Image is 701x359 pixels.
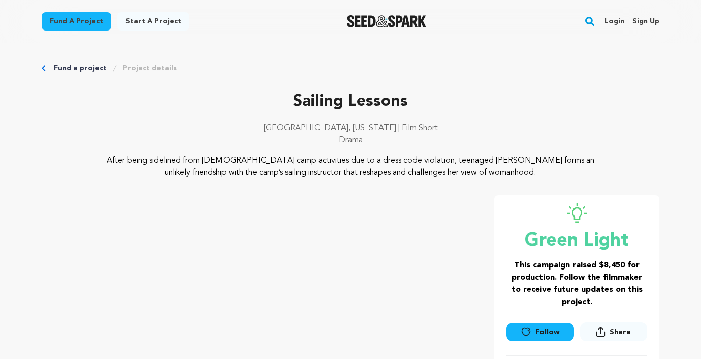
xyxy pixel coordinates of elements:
[117,12,189,31] a: Start a project
[42,63,659,73] div: Breadcrumb
[604,13,624,29] a: Login
[42,134,659,146] p: Drama
[347,15,427,27] img: Seed&Spark Logo Dark Mode
[506,259,647,308] h3: This campaign raised $8,450 for production. Follow the filmmaker to receive future updates on thi...
[54,63,107,73] a: Fund a project
[42,12,111,31] a: Fund a project
[42,122,659,134] p: [GEOGRAPHIC_DATA], [US_STATE] | Film Short
[347,15,427,27] a: Seed&Spark Homepage
[104,155,598,179] p: After being sidelined from [DEMOGRAPHIC_DATA] camp activities due to a dress code violation, teen...
[42,89,659,114] p: Sailing Lessons
[610,327,631,337] span: Share
[123,63,177,73] a: Project details
[506,231,647,251] p: Green Light
[506,323,573,341] a: Follow
[580,322,647,345] span: Share
[632,13,659,29] a: Sign up
[580,322,647,341] button: Share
